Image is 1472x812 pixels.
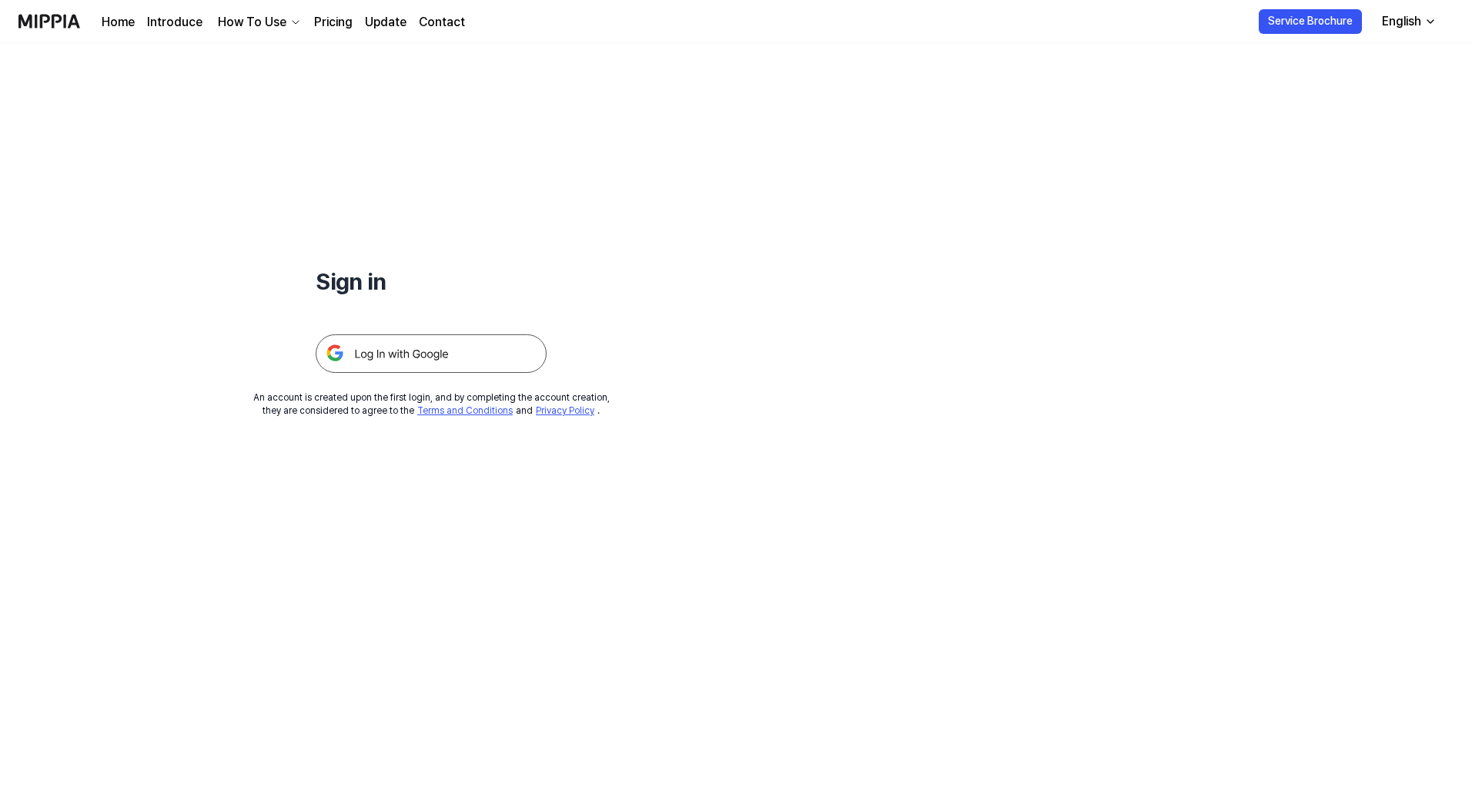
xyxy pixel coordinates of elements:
a: Privacy Policy [536,405,594,416]
div: An account is created upon the first login, and by completing the account creation, they are cons... [253,391,610,418]
button: How To Use [215,13,302,32]
button: Service Brochure [1259,9,1362,34]
h1: Sign in [316,265,547,297]
div: How To Use [215,13,289,32]
a: Introduce [147,13,202,32]
a: Update [365,13,406,32]
a: Terms and Conditions [417,405,513,416]
button: English [1370,6,1446,37]
a: Home [102,13,135,32]
img: 구글 로그인 버튼 [316,334,547,373]
a: Contact [419,13,465,32]
a: Pricing [314,13,353,32]
div: English [1379,12,1424,31]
